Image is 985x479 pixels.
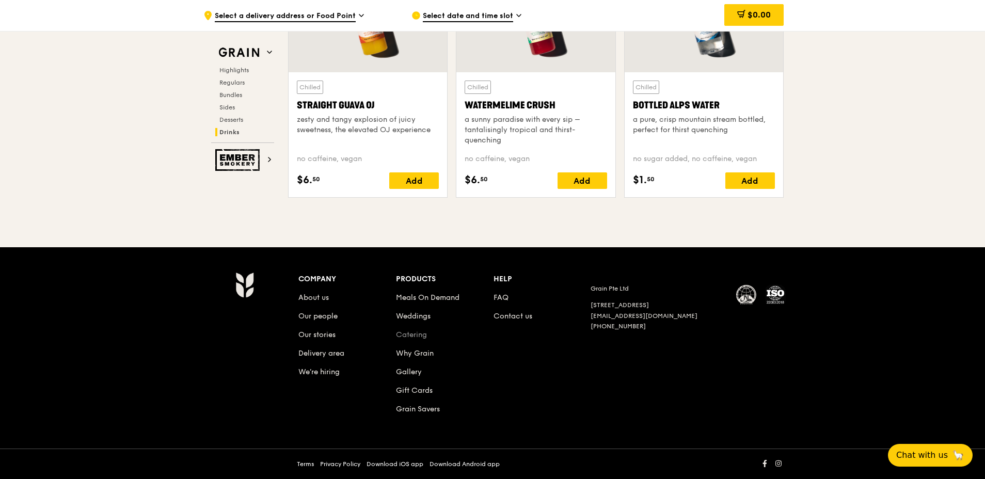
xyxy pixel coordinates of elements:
img: ISO Certified [765,284,786,305]
span: Highlights [219,67,249,74]
img: Grain [235,272,253,298]
div: Add [389,172,439,189]
a: Download iOS app [367,460,423,468]
button: Chat with us🦙 [888,444,973,467]
span: $6. [297,172,312,188]
div: a sunny paradise with every sip – tantalisingly tropical and thirst-quenching [465,115,607,146]
div: Straight Guava OJ [297,98,439,113]
img: MUIS Halal Certified [736,285,757,306]
a: FAQ [494,293,509,302]
a: Weddings [396,312,431,321]
span: Drinks [219,129,240,136]
a: Contact us [494,312,532,321]
a: Our stories [298,330,336,339]
a: Gift Cards [396,386,433,395]
div: Grain Pte Ltd [591,284,724,293]
div: no sugar added, no caffeine, vegan [633,154,775,164]
img: Ember Smokery web logo [215,149,263,171]
div: Add [725,172,775,189]
a: Delivery area [298,349,344,358]
a: Download Android app [430,460,500,468]
div: Add [558,172,607,189]
div: Products [396,272,494,286]
div: Chilled [633,81,659,94]
span: Bundles [219,91,242,99]
span: 50 [312,175,320,183]
span: $6. [465,172,480,188]
span: Desserts [219,116,243,123]
span: Regulars [219,79,245,86]
a: [PHONE_NUMBER] [591,323,646,330]
span: Select a delivery address or Food Point [215,11,356,22]
a: About us [298,293,329,302]
span: Sides [219,104,235,111]
div: Chilled [297,81,323,94]
a: Our people [298,312,338,321]
a: Catering [396,330,427,339]
span: 50 [480,175,488,183]
a: Grain Savers [396,405,440,413]
a: Gallery [396,368,422,376]
div: no caffeine, vegan [297,154,439,164]
img: Grain web logo [215,43,263,62]
a: Privacy Policy [320,460,360,468]
div: Company [298,272,396,286]
a: We’re hiring [298,368,340,376]
a: Why Grain [396,349,434,358]
a: Meals On Demand [396,293,459,302]
a: Terms [297,460,314,468]
span: 50 [647,175,655,183]
span: Select date and time slot [423,11,513,22]
a: [EMAIL_ADDRESS][DOMAIN_NAME] [591,312,697,320]
span: 🦙 [952,449,964,461]
div: Watermelime Crush [465,98,607,113]
span: $0.00 [748,10,771,20]
div: Bottled Alps Water [633,98,775,113]
div: a pure, crisp mountain stream bottled, perfect for thirst quenching [633,115,775,135]
div: zesty and tangy explosion of juicy sweetness, the elevated OJ experience [297,115,439,135]
div: [STREET_ADDRESS] [591,301,724,310]
div: Help [494,272,591,286]
span: $1. [633,172,647,188]
span: Chat with us [896,449,948,461]
div: Chilled [465,81,491,94]
div: no caffeine, vegan [465,154,607,164]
